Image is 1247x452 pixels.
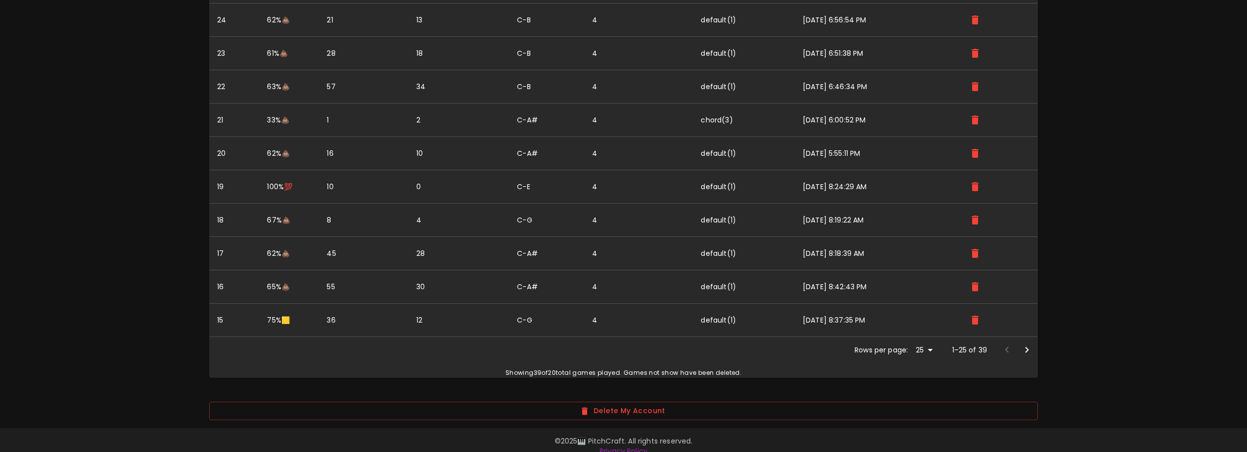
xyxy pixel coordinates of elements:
p: Rows per page: [855,345,908,355]
td: C-G [509,304,584,337]
td: C-B [509,37,584,70]
button: delete [967,312,984,329]
button: Delete My Account [209,402,1038,420]
td: C-A# [509,137,584,170]
td: 10 [319,170,408,204]
button: delete [967,278,984,295]
td: 28 [319,37,408,70]
td: 8 [319,204,408,237]
td: 100 % 💯 [259,170,319,204]
td: default ( 1 ) [693,3,795,37]
div: 25 [912,343,936,357]
td: C-A# [509,104,584,137]
td: 55 [319,270,408,304]
td: 62 % 💩 [259,137,319,170]
td: 65 % 💩 [259,270,319,304]
td: [DATE] 8:18:39 AM [795,237,959,270]
td: 2 [408,104,509,137]
td: 0 [408,170,509,204]
td: 15 [209,304,259,337]
p: © 2025 🎹 PitchCraft. All rights reserved. [337,436,910,446]
td: 30 [408,270,509,304]
td: 1 [319,104,408,137]
td: [DATE] 6:46:34 PM [795,70,959,104]
td: 75 % 🟨 [259,304,319,337]
td: 28 [408,237,509,270]
td: [DATE] 5:55:11 PM [795,137,959,170]
td: [DATE] 8:24:29 AM [795,170,959,204]
button: delete [967,78,984,95]
td: C-B [509,70,584,104]
td: C-G [509,204,584,237]
td: 4 [584,170,693,204]
button: delete [967,212,984,228]
td: 4 [408,204,509,237]
td: 10 [408,137,509,170]
button: delete [967,145,984,162]
td: C-E [509,170,584,204]
td: 4 [584,3,693,37]
td: 21 [209,104,259,137]
td: 18 [408,37,509,70]
td: default ( 1 ) [693,237,795,270]
td: 63 % 💩 [259,70,319,104]
td: 4 [584,137,693,170]
button: delete [967,178,984,195]
td: default ( 1 ) [693,204,795,237]
td: C-A# [509,237,584,270]
td: 21 [319,3,408,37]
td: default ( 1 ) [693,137,795,170]
td: 17 [209,237,259,270]
td: 62 % 💩 [259,3,319,37]
td: 13 [408,3,509,37]
td: [DATE] 6:56:54 PM [795,3,959,37]
td: 16 [319,137,408,170]
td: 18 [209,204,259,237]
td: C-A# [509,270,584,304]
td: 4 [584,70,693,104]
td: 4 [584,237,693,270]
td: 23 [209,37,259,70]
td: [DATE] 8:42:43 PM [795,270,959,304]
td: default ( 1 ) [693,70,795,104]
td: [DATE] 6:00:52 PM [795,104,959,137]
td: chord ( 3 ) [693,104,795,137]
td: 4 [584,37,693,70]
td: 19 [209,170,259,204]
td: 22 [209,70,259,104]
td: 61 % 💩 [259,37,319,70]
td: 4 [584,104,693,137]
td: 45 [319,237,408,270]
button: delete [967,11,984,28]
td: 16 [209,270,259,304]
td: [DATE] 8:19:22 AM [795,204,959,237]
span: Showing 39 of 20 total games played. Games not show have been deleted. [209,368,1038,378]
td: default ( 1 ) [693,304,795,337]
td: default ( 1 ) [693,37,795,70]
td: 33 % 💩 [259,104,319,137]
td: 57 [319,70,408,104]
button: delete [967,45,984,62]
td: default ( 1 ) [693,270,795,304]
td: 24 [209,3,259,37]
td: 34 [408,70,509,104]
td: 36 [319,304,408,337]
button: Go to next page [1017,340,1037,360]
td: default ( 1 ) [693,170,795,204]
td: 20 [209,137,259,170]
td: 62 % 💩 [259,237,319,270]
button: delete [967,245,984,262]
td: 12 [408,304,509,337]
td: 4 [584,270,693,304]
td: 4 [584,304,693,337]
td: C-B [509,3,584,37]
td: 4 [584,204,693,237]
td: 67 % 💩 [259,204,319,237]
button: delete [967,112,984,128]
p: 1–25 of 39 [952,345,988,355]
td: [DATE] 6:51:38 PM [795,37,959,70]
td: [DATE] 8:37:35 PM [795,304,959,337]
